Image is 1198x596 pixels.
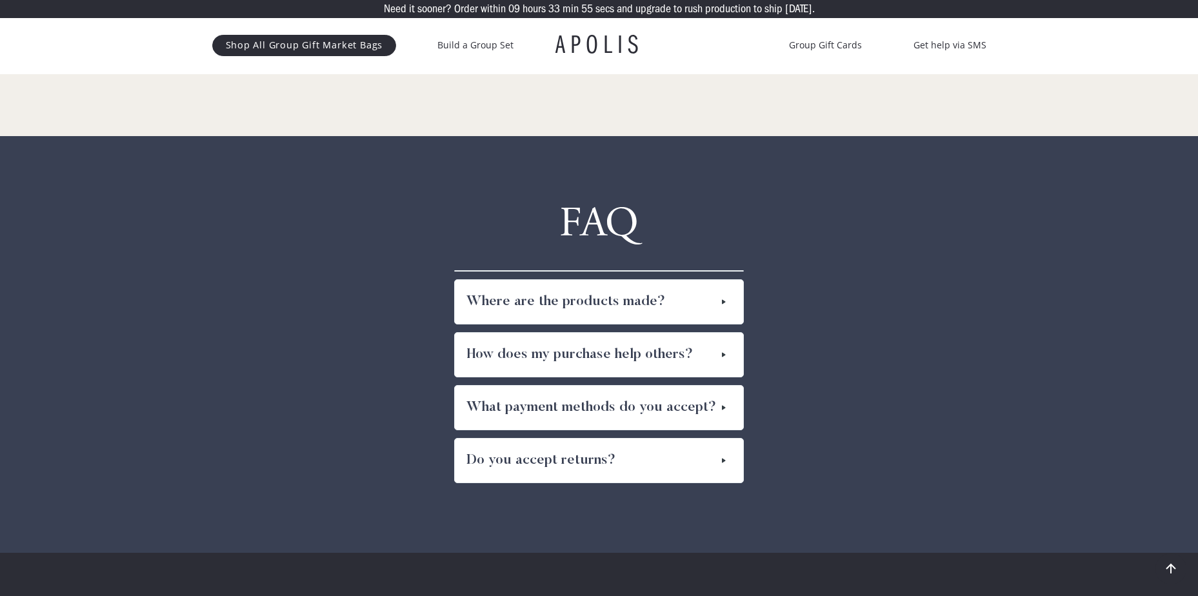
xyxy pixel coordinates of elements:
[466,292,665,312] h4: Where are the products made?
[789,37,862,53] a: Group Gift Cards
[508,3,520,15] p: 09
[595,3,614,15] p: secs
[617,3,815,15] p: and upgrade to rush production to ship [DATE].
[913,37,986,53] a: Get help via SMS
[466,450,615,471] h4: Do you accept returns?
[559,198,638,250] h3: FAQ
[581,3,593,15] p: 55
[466,397,716,418] h4: What payment methods do you accept?
[563,3,579,15] p: min
[384,3,506,15] p: Need it sooner? Order within
[555,32,643,58] a: APOLIS
[437,37,514,53] a: Build a Group Set
[548,3,560,15] p: 33
[523,3,546,15] p: hours
[212,35,397,55] a: Shop All Group Gift Market Bags
[466,344,693,365] h4: How does my purchase help others?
